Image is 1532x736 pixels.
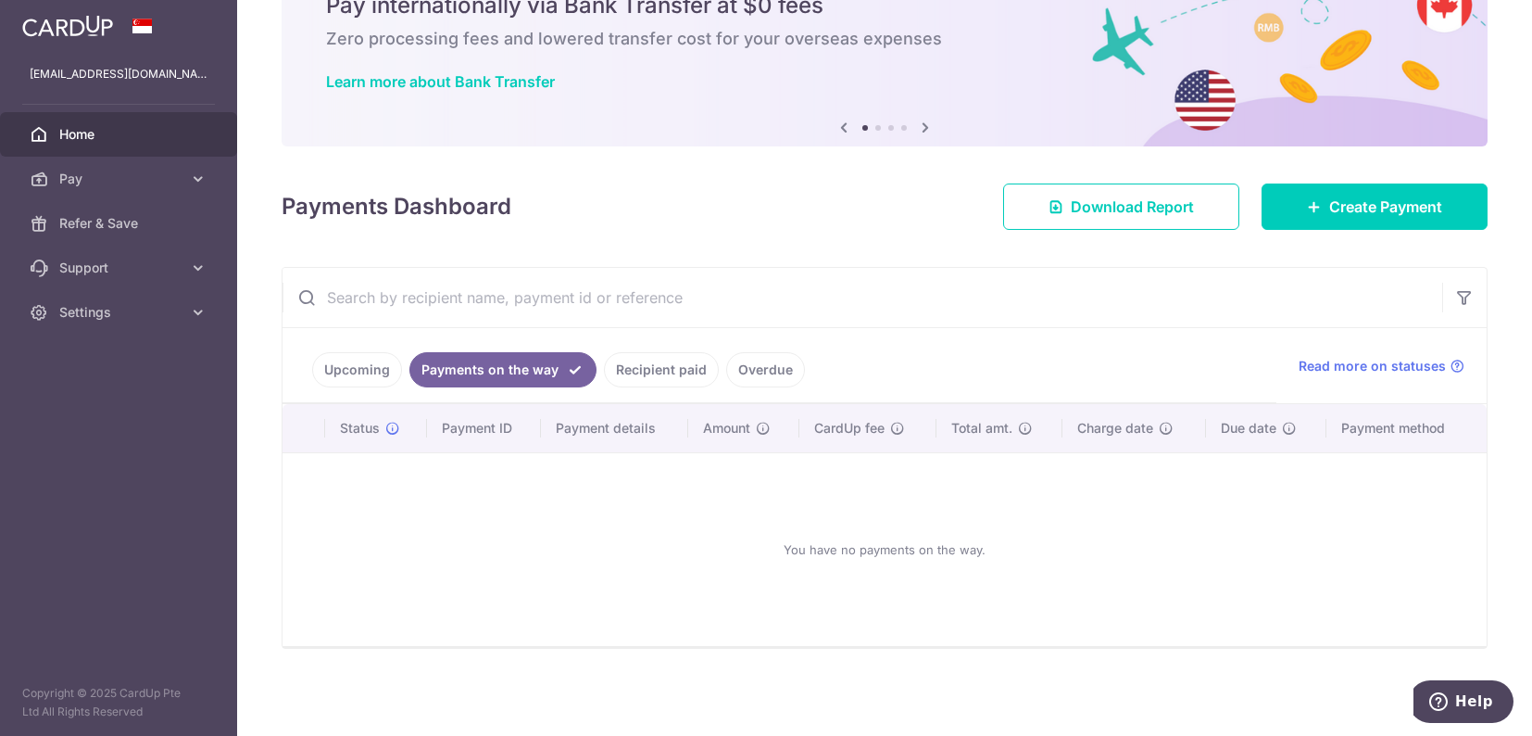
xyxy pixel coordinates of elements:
[340,419,380,438] span: Status
[1071,196,1194,218] span: Download Report
[59,170,182,188] span: Pay
[1329,196,1442,218] span: Create Payment
[703,419,750,438] span: Amount
[604,352,719,387] a: Recipient paid
[1326,404,1487,452] th: Payment method
[814,419,885,438] span: CardUp fee
[282,190,511,223] h4: Payments Dashboard
[1299,357,1464,375] a: Read more on statuses
[59,214,182,233] span: Refer & Save
[1413,680,1513,727] iframe: Opens a widget where you can find more information
[1299,357,1446,375] span: Read more on statuses
[30,65,207,83] p: [EMAIL_ADDRESS][DOMAIN_NAME]
[305,468,1464,631] div: You have no payments on the way.
[951,419,1012,438] span: Total amt.
[59,303,182,322] span: Settings
[1077,419,1153,438] span: Charge date
[1262,184,1488,230] a: Create Payment
[427,404,541,452] th: Payment ID
[326,28,1443,50] h6: Zero processing fees and lowered transfer cost for your overseas expenses
[726,352,805,387] a: Overdue
[1003,184,1239,230] a: Download Report
[22,15,113,37] img: CardUp
[409,352,596,387] a: Payments on the way
[283,268,1442,327] input: Search by recipient name, payment id or reference
[59,125,182,144] span: Home
[326,72,555,91] a: Learn more about Bank Transfer
[312,352,402,387] a: Upcoming
[1221,419,1276,438] span: Due date
[59,259,182,277] span: Support
[541,404,688,452] th: Payment details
